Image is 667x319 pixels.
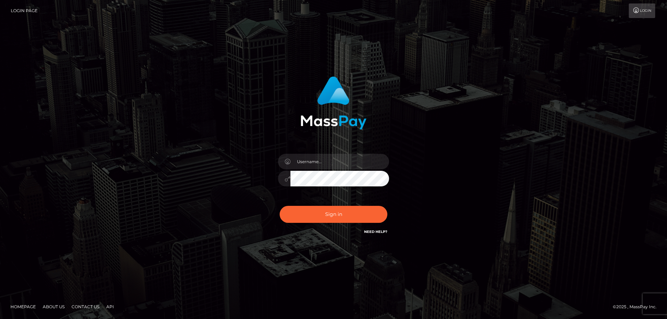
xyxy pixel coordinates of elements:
a: Login [629,3,655,18]
a: Homepage [8,301,39,312]
a: About Us [40,301,67,312]
a: Login Page [11,3,38,18]
button: Sign in [280,206,387,223]
a: API [104,301,117,312]
input: Username... [290,154,389,169]
div: © 2025 , MassPay Inc. [613,303,662,311]
a: Need Help? [364,229,387,234]
a: Contact Us [69,301,102,312]
img: MassPay Login [300,76,367,129]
